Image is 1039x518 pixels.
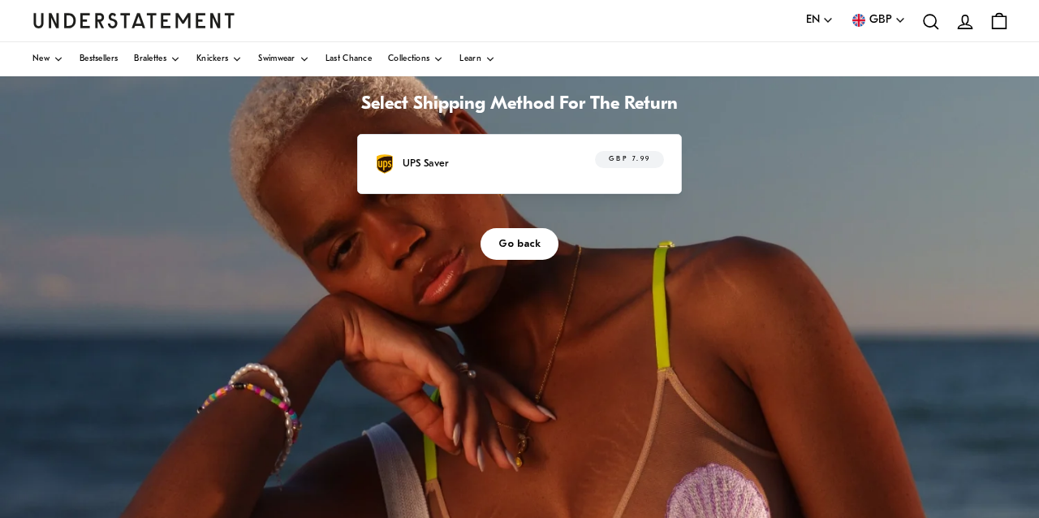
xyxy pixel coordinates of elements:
[325,42,372,76] a: Last Chance
[32,42,63,76] a: New
[258,55,295,63] span: Swimwear
[357,93,682,117] h1: Select Shipping Method For The Return
[609,152,651,168] span: GBP 7.99
[869,11,892,29] span: GBP
[196,42,242,76] a: Knickers
[498,229,541,259] span: Go back
[403,155,449,172] p: UPS Saver
[80,55,118,63] span: Bestsellers
[196,55,228,63] span: Knickers
[32,13,235,28] a: Understatement Homepage
[258,42,308,76] a: Swimwear
[325,55,372,63] span: Last Chance
[806,11,820,29] span: EN
[388,55,429,63] span: Collections
[459,42,495,76] a: Learn
[459,55,481,63] span: Learn
[388,42,443,76] a: Collections
[80,42,118,76] a: Bestsellers
[134,42,180,76] a: Bralettes
[806,11,834,29] button: EN
[32,55,50,63] span: New
[134,55,166,63] span: Bralettes
[481,228,558,260] button: Go back
[850,11,906,29] button: GBP
[375,154,394,174] img: ups.svg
